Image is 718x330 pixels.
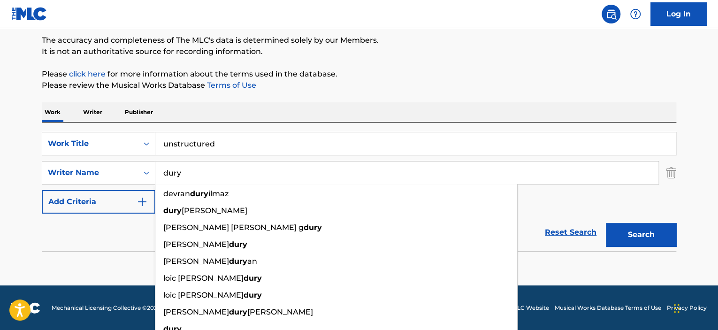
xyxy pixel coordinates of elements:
span: devran [163,189,190,198]
strong: dury [229,240,247,249]
a: Musical Works Database Terms of Use [555,304,661,312]
strong: dury [244,291,262,299]
a: click here [69,69,106,78]
button: Add Criteria [42,190,155,214]
span: [PERSON_NAME] [163,240,229,249]
a: The MLC Website [500,304,549,312]
strong: dury [229,257,247,266]
span: ilmaz [208,189,229,198]
strong: dury [190,189,208,198]
form: Search Form [42,132,676,251]
strong: dury [304,223,322,232]
a: Reset Search [540,222,601,243]
a: Privacy Policy [667,304,707,312]
p: Please for more information about the terms used in the database. [42,69,676,80]
span: an [247,257,257,266]
div: Writer Name [48,167,132,178]
img: logo [11,302,40,314]
p: Writer [80,102,105,122]
span: [PERSON_NAME] [163,307,229,316]
span: loic [PERSON_NAME] [163,291,244,299]
span: [PERSON_NAME] [182,206,247,215]
img: search [605,8,617,20]
span: loic [PERSON_NAME] [163,274,244,283]
a: Log In [650,2,707,26]
p: The accuracy and completeness of The MLC's data is determined solely by our Members. [42,35,676,46]
button: Search [606,223,676,246]
div: Drag [674,294,680,322]
span: Mechanical Licensing Collective © 2025 [52,304,160,312]
img: Delete Criterion [666,161,676,184]
span: [PERSON_NAME] [PERSON_NAME] g [163,223,304,232]
span: [PERSON_NAME] [247,307,313,316]
a: Public Search [602,5,620,23]
div: Help [626,5,645,23]
p: It is not an authoritative source for recording information. [42,46,676,57]
a: Terms of Use [205,81,256,90]
p: Work [42,102,63,122]
div: Work Title [48,138,132,149]
strong: dury [244,274,262,283]
iframe: Chat Widget [671,285,718,330]
img: 9d2ae6d4665cec9f34b9.svg [137,196,148,207]
img: MLC Logo [11,7,47,21]
p: Please review the Musical Works Database [42,80,676,91]
p: Publisher [122,102,156,122]
img: help [630,8,641,20]
strong: dury [163,206,182,215]
span: [PERSON_NAME] [163,257,229,266]
strong: dury [229,307,247,316]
